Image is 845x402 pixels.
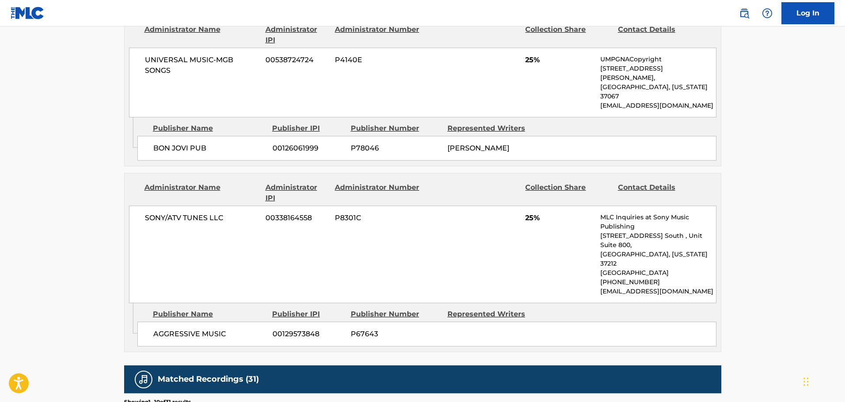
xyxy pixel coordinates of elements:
[525,213,594,223] span: 25%
[801,360,845,402] iframe: Chat Widget
[525,182,611,203] div: Collection Share
[351,143,441,154] span: P78046
[801,360,845,402] div: Chat-widget
[351,329,441,339] span: P67643
[145,55,259,76] span: UNIVERSAL MUSIC-MGB SONGS
[273,143,344,154] span: 00126061999
[600,64,716,83] p: [STREET_ADDRESS][PERSON_NAME],
[265,24,328,45] div: Administrator IPI
[600,83,716,101] p: [GEOGRAPHIC_DATA], [US_STATE] 37067
[335,24,421,45] div: Administrator Number
[739,8,750,19] img: search
[447,144,509,152] span: [PERSON_NAME]
[11,7,45,19] img: MLC Logo
[525,55,594,65] span: 25%
[335,182,421,203] div: Administrator Number
[803,368,809,395] div: Vedä
[618,24,704,45] div: Contact Details
[265,55,328,65] span: 00538724724
[447,309,538,319] div: Represented Writers
[600,250,716,268] p: [GEOGRAPHIC_DATA], [US_STATE] 37212
[351,123,441,134] div: Publisher Number
[272,123,344,134] div: Publisher IPI
[762,8,773,19] img: help
[335,213,421,223] span: P8301C
[781,2,834,24] a: Log In
[138,374,149,385] img: Matched Recordings
[600,213,716,231] p: MLC Inquiries at Sony Music Publishing
[600,231,716,250] p: [STREET_ADDRESS] South , Unit Suite 800,
[153,123,265,134] div: Publisher Name
[144,182,259,203] div: Administrator Name
[600,55,716,64] p: UMPGNACopyright
[158,374,259,384] h5: Matched Recordings (31)
[600,268,716,278] p: [GEOGRAPHIC_DATA]
[153,329,266,339] span: AGGRESSIVE MUSIC
[600,278,716,287] p: [PHONE_NUMBER]
[600,101,716,110] p: [EMAIL_ADDRESS][DOMAIN_NAME]
[153,143,266,154] span: BON JOVI PUB
[525,24,611,45] div: Collection Share
[618,182,704,203] div: Contact Details
[447,123,538,134] div: Represented Writers
[335,55,421,65] span: P4140E
[351,309,441,319] div: Publisher Number
[273,329,344,339] span: 00129573848
[145,213,259,223] span: SONY/ATV TUNES LLC
[265,182,328,203] div: Administrator IPI
[153,309,265,319] div: Publisher Name
[600,287,716,296] p: [EMAIL_ADDRESS][DOMAIN_NAME]
[265,213,328,223] span: 00338164558
[272,309,344,319] div: Publisher IPI
[735,4,753,22] a: Public Search
[144,24,259,45] div: Administrator Name
[758,4,776,22] div: Help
